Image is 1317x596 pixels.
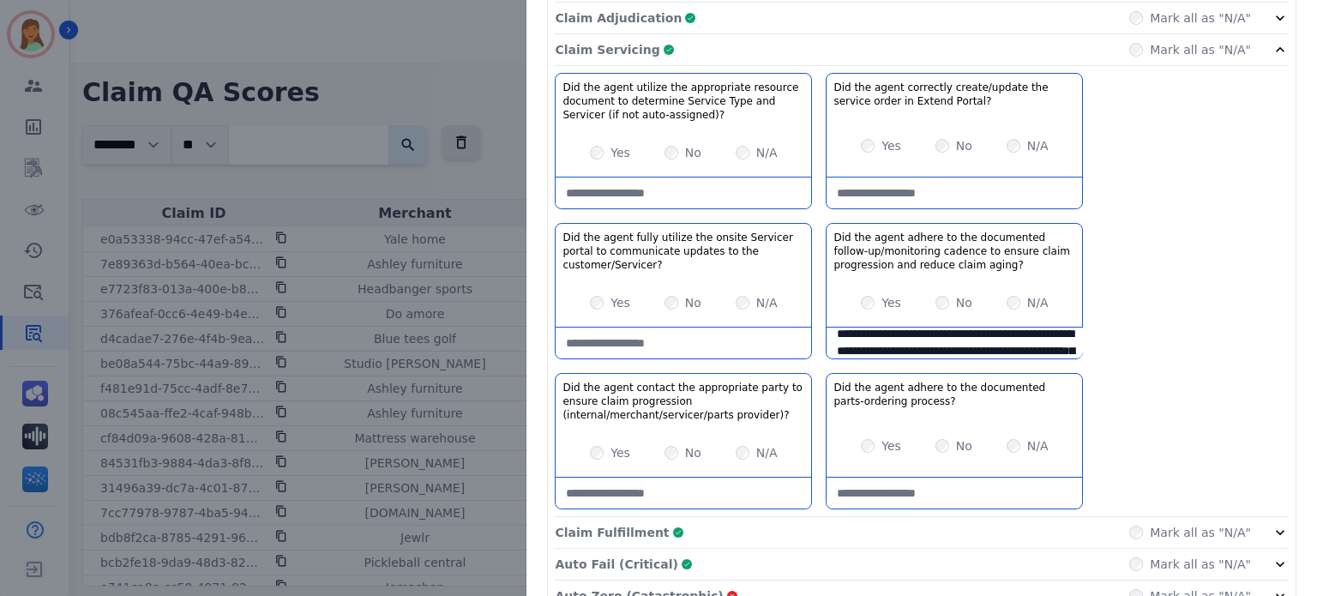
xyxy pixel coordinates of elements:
[756,444,778,461] label: N/A
[555,524,669,541] p: Claim Fulfillment
[1150,41,1251,58] label: Mark all as "N/A"
[833,231,1075,272] h3: Did the agent adhere to the documented follow-up/monitoring cadence to ensure claim progression a...
[756,294,778,311] label: N/A
[881,294,901,311] label: Yes
[555,41,659,58] p: Claim Servicing
[833,81,1075,108] h3: Did the agent correctly create/update the service order in Extend Portal?
[610,444,630,461] label: Yes
[685,144,701,161] label: No
[956,437,972,455] label: No
[756,144,778,161] label: N/A
[956,137,972,154] label: No
[1027,294,1049,311] label: N/A
[685,294,701,311] label: No
[562,231,804,272] h3: Did the agent fully utilize the onsite Servicer portal to communicate updates to the customer/Ser...
[610,144,630,161] label: Yes
[610,294,630,311] label: Yes
[555,556,677,573] p: Auto Fail (Critical)
[562,381,804,422] h3: Did the agent contact the appropriate party to ensure claim progression (internal/merchant/servic...
[1027,137,1049,154] label: N/A
[685,444,701,461] label: No
[562,81,804,122] h3: Did the agent utilize the appropriate resource document to determine Service Type and Servicer (i...
[956,294,972,311] label: No
[1027,437,1049,455] label: N/A
[1150,524,1251,541] label: Mark all as "N/A"
[881,437,901,455] label: Yes
[881,137,901,154] label: Yes
[1150,9,1251,27] label: Mark all as "N/A"
[833,381,1075,408] h3: Did the agent adhere to the documented parts-ordering process?
[1150,556,1251,573] label: Mark all as "N/A"
[555,9,682,27] p: Claim Adjudication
